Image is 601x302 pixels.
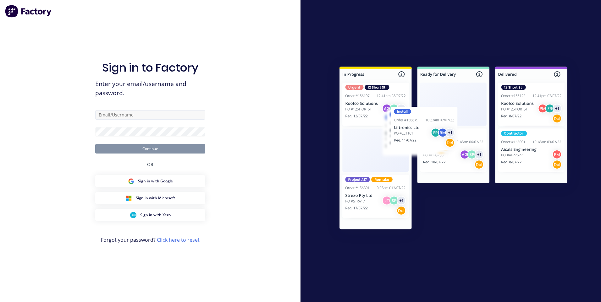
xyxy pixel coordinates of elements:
img: Google Sign in [128,178,134,184]
img: Sign in [326,54,581,244]
img: Xero Sign in [130,212,136,218]
span: Sign in with Microsoft [136,195,175,201]
input: Email/Username [95,110,205,120]
div: OR [147,154,153,175]
span: Enter your email/username and password. [95,79,205,98]
button: Microsoft Sign inSign in with Microsoft [95,192,205,204]
span: Sign in with Google [138,178,173,184]
span: Forgot your password? [101,236,200,244]
img: Microsoft Sign in [126,195,132,201]
button: Google Sign inSign in with Google [95,175,205,187]
button: Xero Sign inSign in with Xero [95,209,205,221]
h1: Sign in to Factory [102,61,198,74]
a: Click here to reset [157,236,200,243]
span: Sign in with Xero [140,212,171,218]
button: Continue [95,144,205,154]
img: Factory [5,5,52,18]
